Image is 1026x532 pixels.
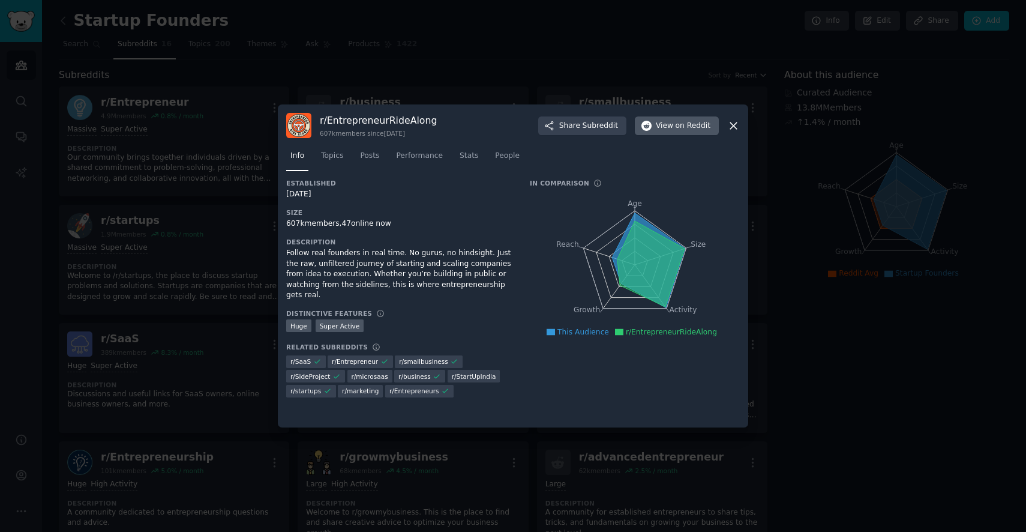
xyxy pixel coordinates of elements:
[286,238,513,246] h3: Description
[290,357,311,366] span: r/ SaaS
[286,179,513,187] h3: Established
[398,372,431,381] span: r/ business
[452,372,496,381] span: r/ StartUpIndia
[691,240,706,249] tspan: Size
[342,387,379,395] span: r/ marketing
[389,387,439,395] span: r/ Entrepreneurs
[628,199,642,208] tspan: Age
[286,208,513,217] h3: Size
[538,116,626,136] button: ShareSubreddit
[676,121,710,131] span: on Reddit
[491,147,524,171] a: People
[290,387,321,395] span: r/ startups
[286,219,513,229] div: 607k members, 47 online now
[656,121,710,131] span: View
[670,306,697,315] tspan: Activity
[286,147,308,171] a: Info
[495,151,520,162] span: People
[583,121,618,131] span: Subreddit
[635,116,719,136] button: Viewon Reddit
[356,147,383,171] a: Posts
[286,319,311,332] div: Huge
[352,372,388,381] span: r/ microsaas
[332,357,378,366] span: r/ Entrepreneur
[286,189,513,200] div: [DATE]
[559,121,618,131] span: Share
[286,309,372,318] h3: Distinctive Features
[286,113,311,138] img: EntrepreneurRideAlong
[320,129,437,138] div: 607k members since [DATE]
[286,343,368,351] h3: Related Subreddits
[360,151,379,162] span: Posts
[317,147,347,171] a: Topics
[290,372,331,381] span: r/ SideProject
[290,151,304,162] span: Info
[392,147,447,171] a: Performance
[574,306,600,315] tspan: Growth
[399,357,448,366] span: r/ smallbusiness
[460,151,478,162] span: Stats
[556,240,579,249] tspan: Reach
[320,114,437,127] h3: r/ EntrepreneurRideAlong
[557,328,609,336] span: This Audience
[321,151,343,162] span: Topics
[396,151,443,162] span: Performance
[316,319,364,332] div: Super Active
[286,248,513,301] div: Follow real founders in real time. No gurus, no hindsight. Just the raw, unfiltered journey of st...
[626,328,717,336] span: r/EntrepreneurRideAlong
[455,147,482,171] a: Stats
[530,179,589,187] h3: In Comparison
